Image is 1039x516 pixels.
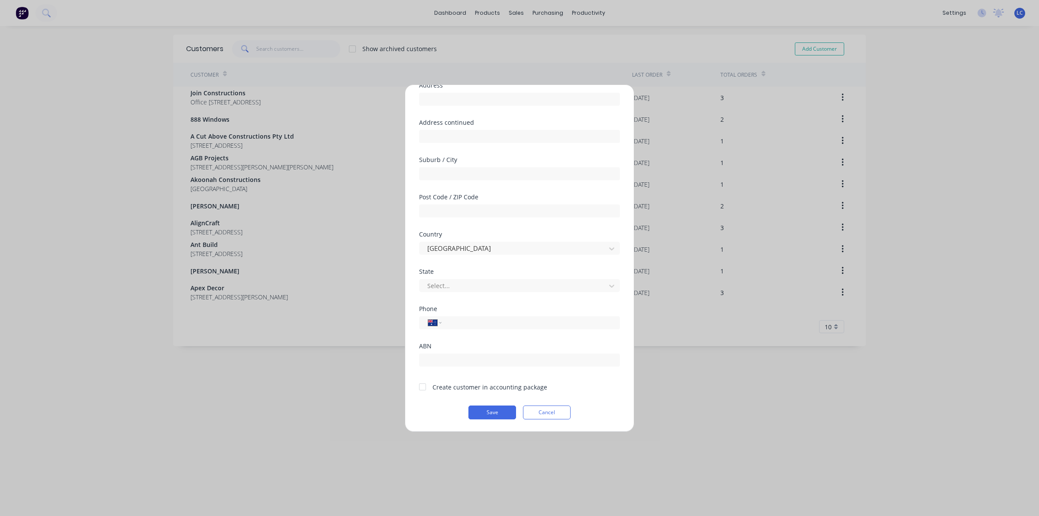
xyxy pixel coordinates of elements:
[419,306,620,312] div: Phone
[419,157,620,163] div: Suburb / City
[419,343,620,349] div: ABN
[432,383,547,392] div: Create customer in accounting package
[419,120,620,126] div: Address continued
[419,269,620,275] div: State
[419,82,620,88] div: Address
[419,194,620,200] div: Post Code / ZIP Code
[468,406,516,419] button: Save
[523,406,571,419] button: Cancel
[419,231,620,237] div: Country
